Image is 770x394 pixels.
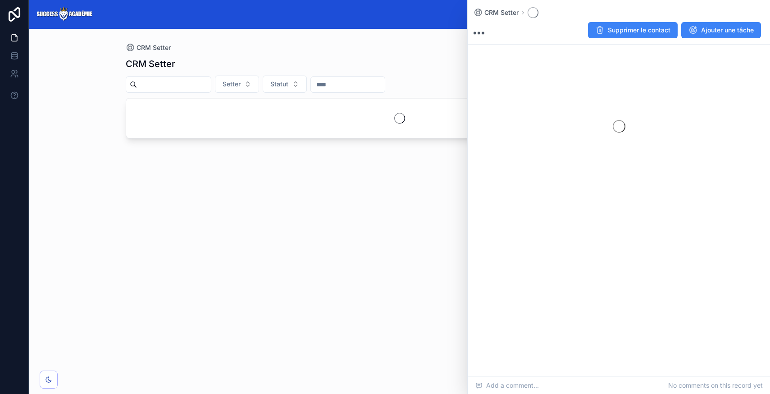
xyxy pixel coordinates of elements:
[36,7,92,22] img: App logo
[474,8,519,17] a: CRM Setter
[681,22,761,38] button: Ajouter une tâche
[215,76,259,93] button: Select Button
[668,381,763,390] span: No comments on this record yet
[270,80,288,89] span: Statut
[701,26,754,35] span: Ajouter une tâche
[100,13,734,16] div: scrollable content
[484,8,519,17] span: CRM Setter
[223,80,241,89] span: Setter
[608,26,670,35] span: Supprimer le contact
[475,381,539,390] span: Add a comment...
[263,76,307,93] button: Select Button
[126,58,175,70] h1: CRM Setter
[126,43,171,52] a: CRM Setter
[588,22,678,38] button: Supprimer le contact
[137,43,171,52] span: CRM Setter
